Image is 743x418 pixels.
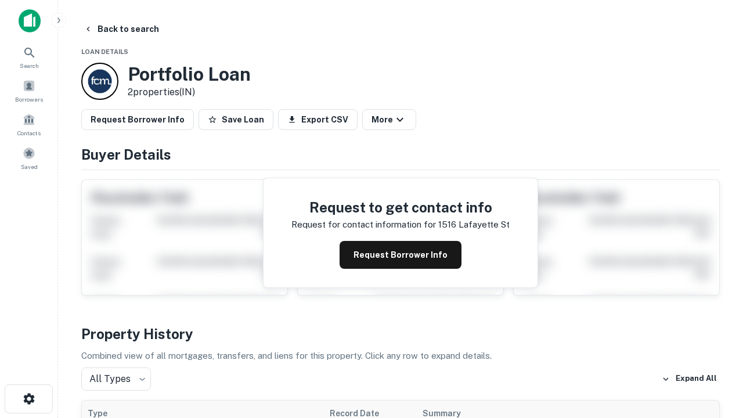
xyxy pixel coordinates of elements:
a: Borrowers [3,75,55,106]
p: 2 properties (IN) [128,85,251,99]
img: capitalize-icon.png [19,9,41,33]
h4: Property History [81,323,720,344]
button: Expand All [659,370,720,388]
button: Save Loan [199,109,273,130]
span: Search [20,61,39,70]
h4: Buyer Details [81,144,720,165]
button: More [362,109,416,130]
p: 1516 lafayette st [438,218,510,232]
span: Contacts [17,128,41,138]
a: Contacts [3,109,55,140]
p: Request for contact information for [291,218,436,232]
p: Combined view of all mortgages, transfers, and liens for this property. Click any row to expand d... [81,349,720,363]
h4: Request to get contact info [291,197,510,218]
button: Request Borrower Info [340,241,461,269]
iframe: Chat Widget [685,288,743,344]
a: Search [3,41,55,73]
span: Borrowers [15,95,43,104]
span: Loan Details [81,48,128,55]
button: Request Borrower Info [81,109,194,130]
button: Export CSV [278,109,358,130]
h3: Portfolio Loan [128,63,251,85]
span: Saved [21,162,38,171]
button: Back to search [79,19,164,39]
div: All Types [81,367,151,391]
a: Saved [3,142,55,174]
